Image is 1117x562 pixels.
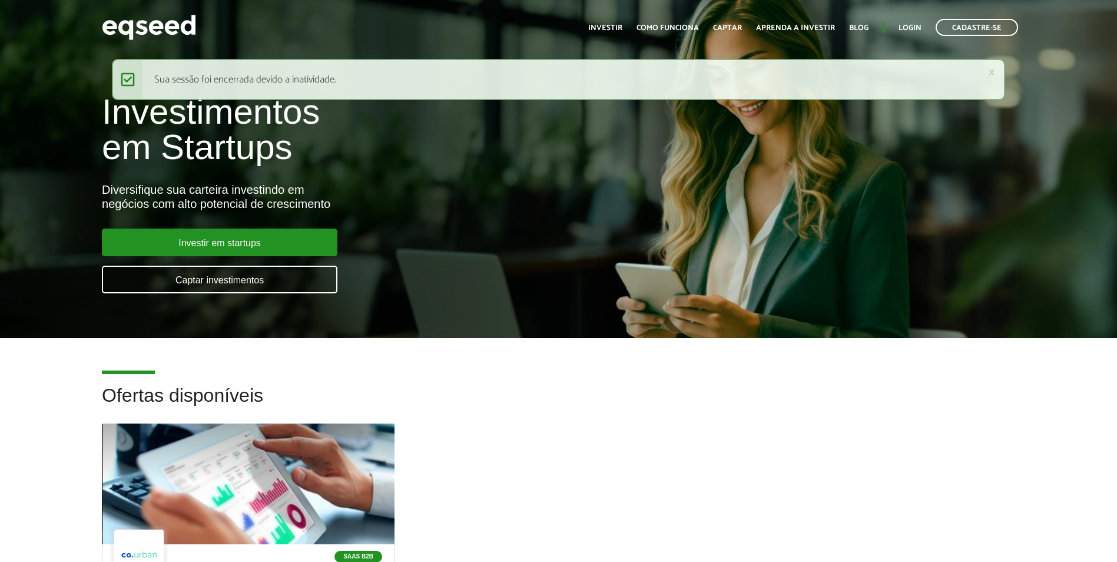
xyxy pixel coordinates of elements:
[102,266,337,293] a: Captar investimentos
[102,229,337,256] a: Investir em startups
[936,19,1018,36] a: Cadastre-se
[102,12,196,43] img: EqSeed
[849,24,869,32] a: Blog
[102,385,1015,424] h2: Ofertas disponíveis
[637,24,699,32] a: Como funciona
[713,24,742,32] a: Captar
[112,59,1006,100] div: Sua sessão foi encerrada devido a inatividade.
[988,66,995,78] a: ×
[899,24,922,32] a: Login
[102,94,643,165] h1: Investimentos em Startups
[588,24,622,32] a: Investir
[756,24,835,32] a: Aprenda a investir
[102,183,643,211] div: Diversifique sua carteira investindo em negócios com alto potencial de crescimento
